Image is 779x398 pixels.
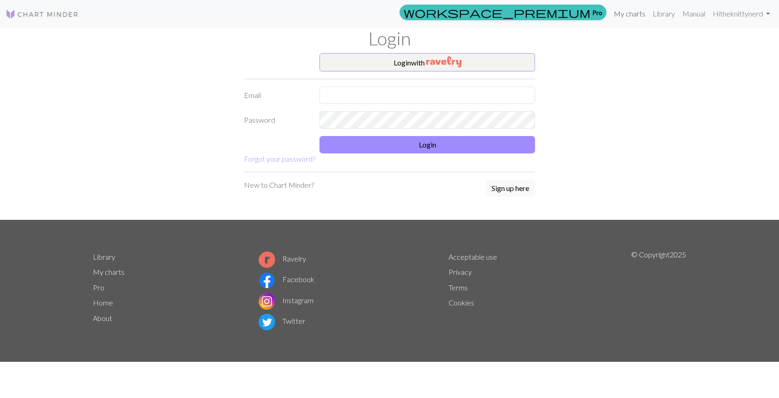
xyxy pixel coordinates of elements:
[259,314,275,330] img: Twitter logo
[244,154,315,163] a: Forgot your password?
[426,56,461,67] img: Ravelry
[93,252,115,261] a: Library
[238,111,314,129] label: Password
[259,293,275,310] img: Instagram logo
[87,27,692,49] h1: Login
[259,296,314,305] a: Instagram
[400,5,606,20] a: Pro
[449,252,497,261] a: Acceptable use
[709,5,774,23] a: Hitheknittynerd
[631,249,686,333] p: © Copyright 2025
[319,136,535,153] button: Login
[486,180,535,198] a: Sign up here
[319,53,535,71] button: Loginwith
[486,180,535,197] button: Sign up here
[259,272,275,289] img: Facebook logo
[93,314,112,322] a: About
[259,254,306,263] a: Ravelry
[93,283,104,292] a: Pro
[238,87,314,104] label: Email
[244,180,314,191] p: New to Chart Minder?
[449,298,474,307] a: Cookies
[404,6,590,19] span: workspace_premium
[449,283,468,292] a: Terms
[5,9,79,20] img: Logo
[449,267,472,276] a: Privacy
[259,275,314,284] a: Facebook
[93,267,124,276] a: My charts
[610,5,649,23] a: My charts
[679,5,709,23] a: Manual
[93,298,113,307] a: Home
[649,5,679,23] a: Library
[259,251,275,268] img: Ravelry logo
[259,316,305,325] a: Twitter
